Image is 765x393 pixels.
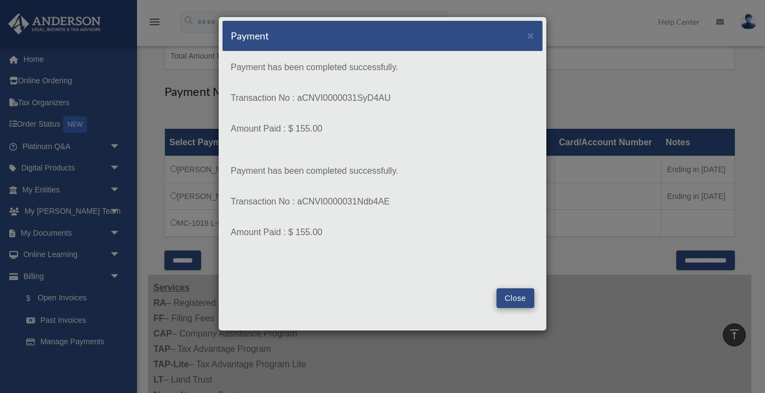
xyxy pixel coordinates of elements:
[496,288,534,308] button: Close
[527,30,534,41] button: Close
[231,163,534,179] p: Payment has been completed successfully.
[231,29,269,43] h5: Payment
[231,121,534,136] p: Amount Paid : $ 155.00
[231,90,534,106] p: Transaction No : aCNVI0000031SyD4AU
[231,60,534,75] p: Payment has been completed successfully.
[231,194,534,209] p: Transaction No : aCNVI0000031Ndb4AE
[527,29,534,42] span: ×
[231,225,534,240] p: Amount Paid : $ 155.00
